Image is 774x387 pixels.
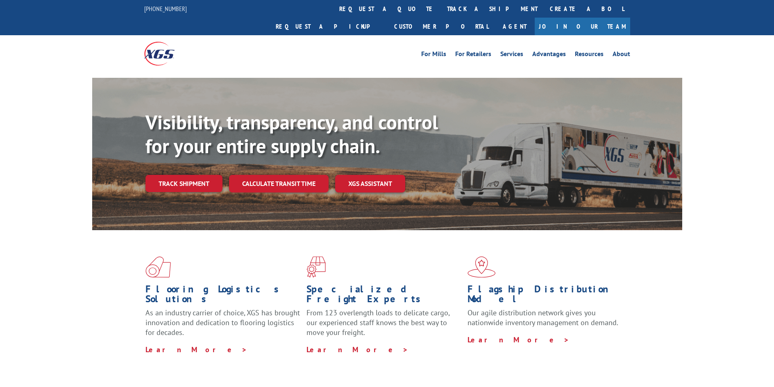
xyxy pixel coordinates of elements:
h1: Flagship Distribution Model [468,284,622,308]
a: Request a pickup [270,18,388,35]
a: Calculate transit time [229,175,329,192]
img: xgs-icon-focused-on-flooring-red [306,256,326,278]
span: Our agile distribution network gives you nationwide inventory management on demand. [468,308,618,327]
img: xgs-icon-flagship-distribution-model-red [468,256,496,278]
p: From 123 overlength loads to delicate cargo, our experienced staff knows the best way to move you... [306,308,461,344]
a: About [613,51,630,60]
a: Advantages [532,51,566,60]
span: As an industry carrier of choice, XGS has brought innovation and dedication to flooring logistics... [145,308,300,337]
a: Services [500,51,523,60]
a: For Retailers [455,51,491,60]
a: Learn More > [468,335,570,344]
a: XGS ASSISTANT [335,175,405,192]
b: Visibility, transparency, and control for your entire supply chain. [145,109,438,158]
img: xgs-icon-total-supply-chain-intelligence-red [145,256,171,278]
a: [PHONE_NUMBER] [144,5,187,13]
a: Join Our Team [535,18,630,35]
a: For Mills [421,51,446,60]
h1: Flooring Logistics Solutions [145,284,300,308]
a: Agent [495,18,535,35]
a: Learn More > [145,345,247,354]
a: Learn More > [306,345,409,354]
a: Track shipment [145,175,222,192]
h1: Specialized Freight Experts [306,284,461,308]
a: Customer Portal [388,18,495,35]
a: Resources [575,51,604,60]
